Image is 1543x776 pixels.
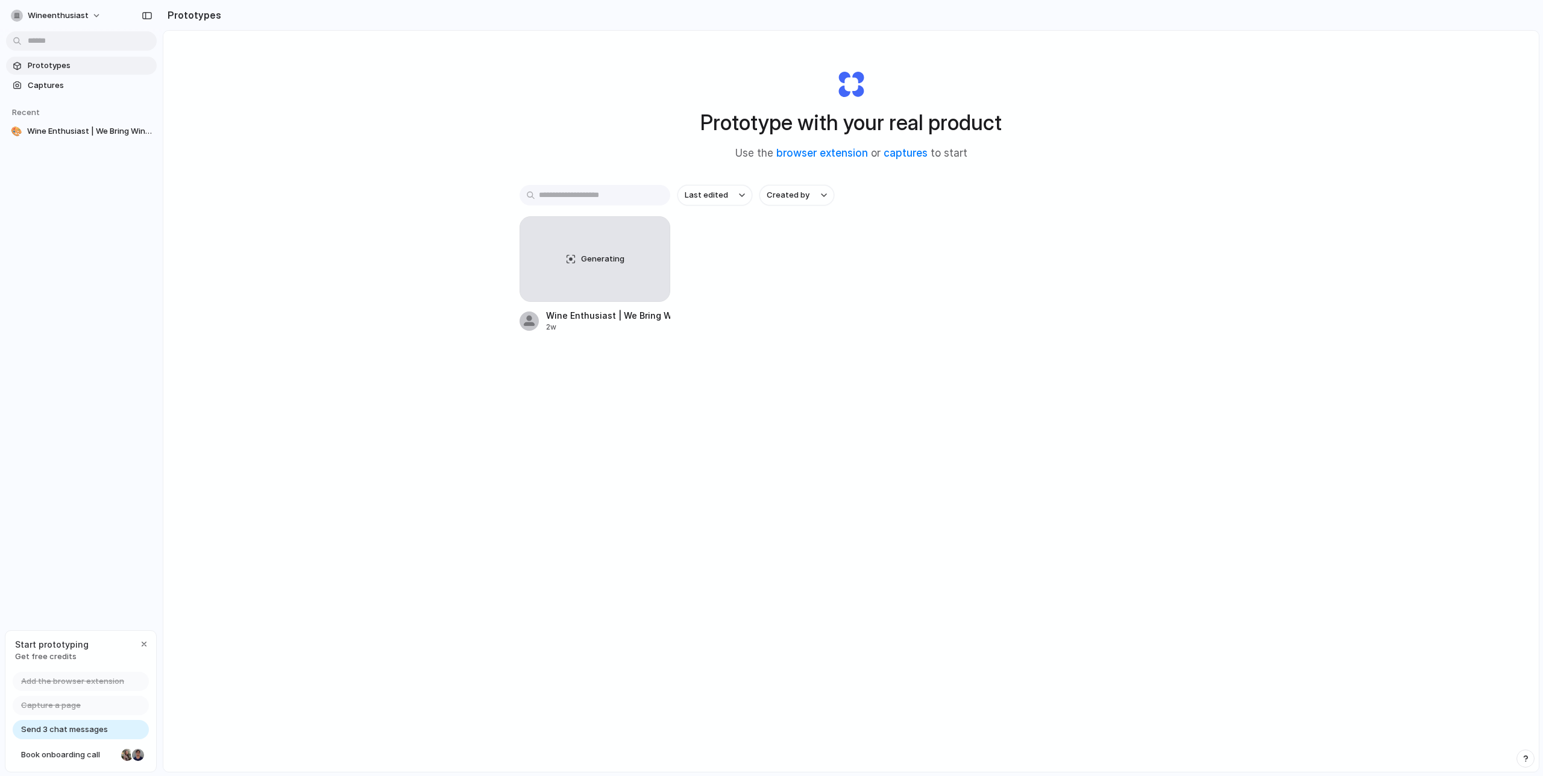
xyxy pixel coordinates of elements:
[21,749,116,761] span: Book onboarding call
[13,745,149,765] a: Book onboarding call
[776,147,868,159] a: browser extension
[6,57,157,75] a: Prototypes
[546,309,670,322] div: Wine Enthusiast | We Bring Wine to Life
[28,10,89,22] span: wineenthusiast
[520,216,670,333] a: GeneratingWine Enthusiast | We Bring Wine to Life2w
[884,147,928,159] a: captures
[11,125,22,137] div: 🎨
[15,638,89,651] span: Start prototyping
[21,724,108,736] span: Send 3 chat messages
[759,185,834,205] button: Created by
[700,107,1002,139] h1: Prototype with your real product
[6,6,107,25] button: wineenthusiast
[163,8,221,22] h2: Prototypes
[767,189,809,201] span: Created by
[15,651,89,663] span: Get free credits
[131,748,145,762] div: Christian Iacullo
[6,77,157,95] a: Captures
[21,675,124,687] span: Add the browser extension
[21,699,81,712] span: Capture a page
[685,189,728,201] span: Last edited
[581,253,624,265] span: Generating
[12,107,40,117] span: Recent
[28,80,152,92] span: Captures
[735,146,967,161] span: Use the or to start
[546,322,670,333] div: 2w
[677,185,752,205] button: Last edited
[120,748,134,762] div: Nicole Kubica
[27,125,152,137] span: Wine Enthusiast | We Bring Wine to Life
[6,122,157,140] a: 🎨Wine Enthusiast | We Bring Wine to Life
[28,60,152,72] span: Prototypes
